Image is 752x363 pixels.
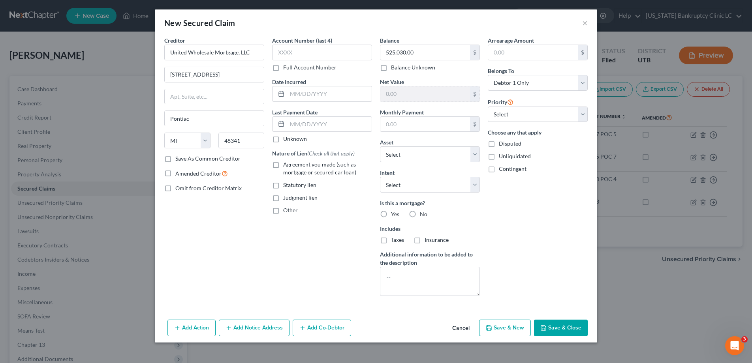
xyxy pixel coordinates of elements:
[380,78,404,86] label: Net Value
[307,150,355,157] span: (Check all that apply)
[741,336,748,342] span: 3
[380,36,399,45] label: Balance
[391,211,399,217] span: Yes
[578,45,587,60] div: $
[219,320,290,336] button: Add Notice Address
[272,149,355,157] label: Nature of Lien
[165,111,264,126] input: Enter city...
[499,140,521,147] span: Disputed
[488,45,578,60] input: 0.00
[488,36,534,45] label: Arrearage Amount
[391,236,404,243] span: Taxes
[725,336,744,355] iframe: Intercom live chat
[167,320,216,336] button: Add Action
[582,18,588,28] button: ×
[272,36,332,45] label: Account Number (last 4)
[534,320,588,336] button: Save & Close
[470,86,479,101] div: $
[380,117,470,132] input: 0.00
[164,17,235,28] div: New Secured Claim
[283,135,307,143] label: Unknown
[499,165,526,172] span: Contingent
[488,97,513,107] label: Priority
[499,153,531,159] span: Unliquidated
[165,89,264,104] input: Apt, Suite, etc...
[380,45,470,60] input: 0.00
[479,320,531,336] button: Save & New
[391,64,435,71] label: Balance Unknown
[380,139,393,146] span: Asset
[175,170,222,177] span: Amended Creditor
[218,133,265,148] input: Enter zip...
[283,181,316,188] span: Statutory lien
[380,199,480,207] label: Is this a mortgage?
[380,168,395,177] label: Intent
[470,117,479,132] div: $
[380,86,470,101] input: 0.00
[420,211,427,217] span: No
[488,128,588,137] label: Choose any that apply
[287,86,372,101] input: MM/DD/YYYY
[283,161,356,176] span: Agreement you made (such as mortgage or secured car loan)
[165,67,264,82] input: Enter address...
[283,194,318,201] span: Judgment lien
[164,45,264,60] input: Search creditor by name...
[425,236,449,243] span: Insurance
[272,45,372,60] input: XXXX
[380,108,424,116] label: Monthly Payment
[293,320,351,336] button: Add Co-Debtor
[470,45,479,60] div: $
[272,78,306,86] label: Date Incurred
[175,155,241,163] label: Save As Common Creditor
[446,320,476,336] button: Cancel
[287,117,372,132] input: MM/DD/YYYY
[488,67,514,74] span: Belongs To
[283,207,298,213] span: Other
[175,185,242,191] span: Omit from Creditor Matrix
[380,250,480,267] label: Additional information to be added to the description
[380,225,480,233] label: Includes
[272,108,318,116] label: Last Payment Date
[283,64,337,71] label: Full Account Number
[164,37,185,44] span: Creditor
